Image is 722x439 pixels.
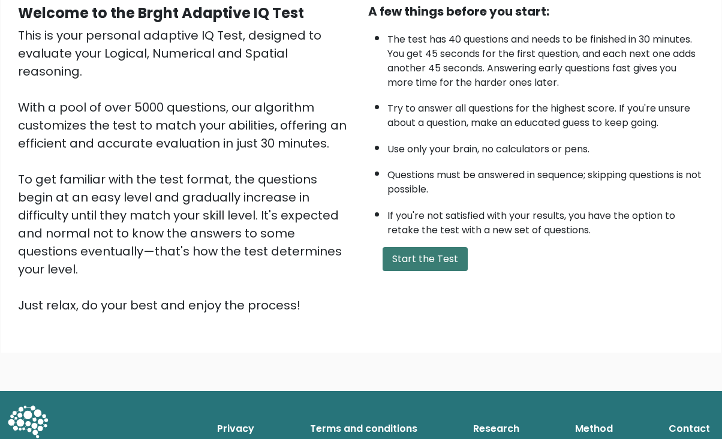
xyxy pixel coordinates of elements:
b: Welcome to the Brght Adaptive IQ Test [18,3,304,23]
li: The test has 40 questions and needs to be finished in 30 minutes. You get 45 seconds for the firs... [387,26,704,90]
li: Try to answer all questions for the highest score. If you're unsure about a question, make an edu... [387,95,704,130]
li: Questions must be answered in sequence; skipping questions is not possible. [387,162,704,197]
div: This is your personal adaptive IQ Test, designed to evaluate your Logical, Numerical and Spatial ... [18,26,354,314]
li: Use only your brain, no calculators or pens. [387,136,704,157]
div: A few things before you start: [368,2,704,20]
button: Start the Test [383,247,468,271]
li: If you're not satisfied with your results, you have the option to retake the test with a new set ... [387,203,704,237]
